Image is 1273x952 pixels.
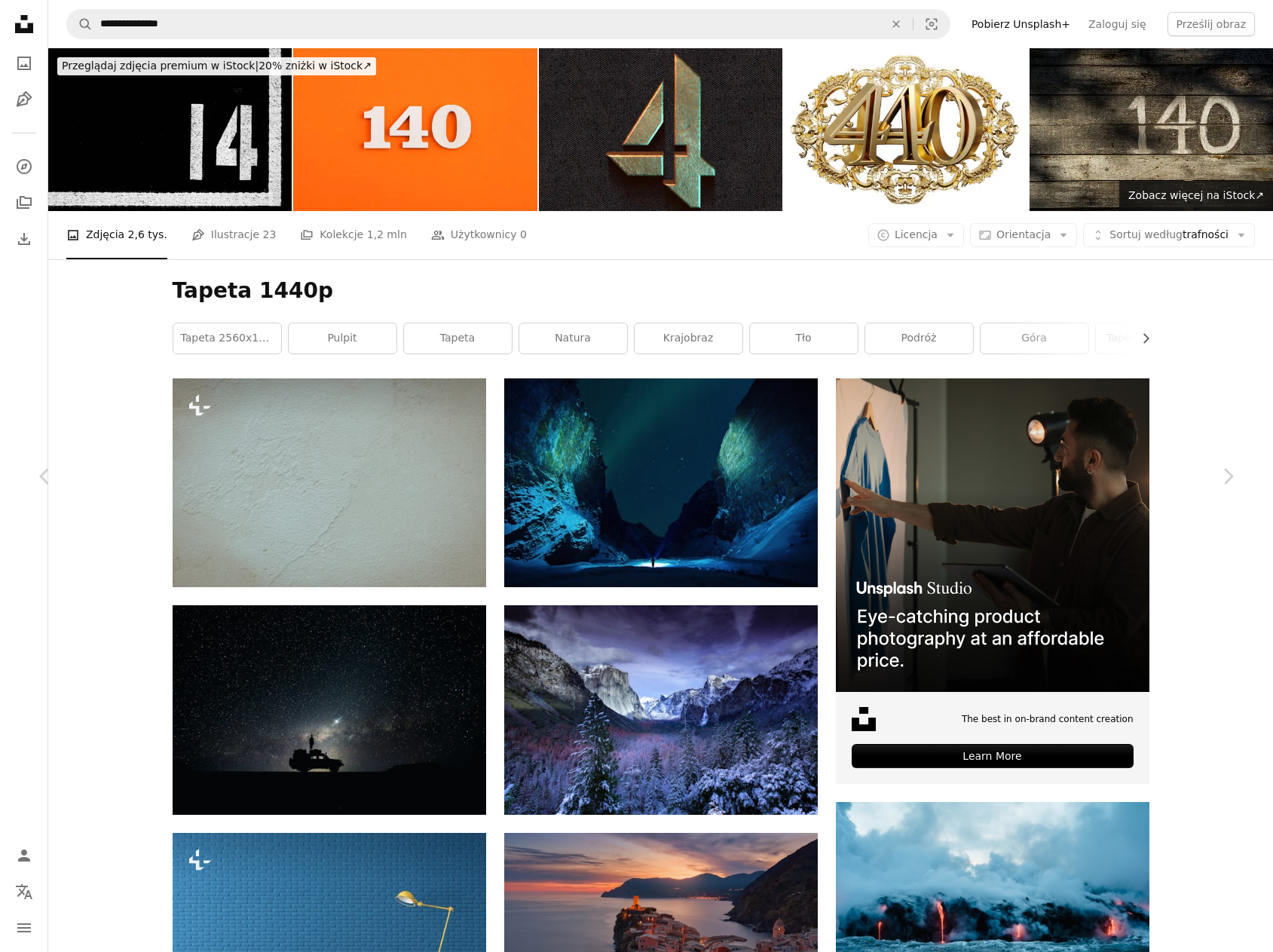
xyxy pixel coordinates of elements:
a: Pobierz historię [9,224,39,254]
img: Dyszany numer na asfalcie [48,48,292,211]
a: natura [519,323,627,354]
font: tapeta [440,332,475,344]
img: zdjęcie gór i drzew [504,605,818,814]
font: Użytkownicy [451,228,517,240]
img: file-1715714098234-25b8b4e9d8faimage [836,378,1149,692]
font: krajobraz [663,332,714,344]
img: złota liczba czterysta czterdzieści w centrum ozdobnej złotej ramki vintage, numer 440 [784,48,1027,211]
font: 0 [520,228,527,240]
a: sylwetka samochodu terenowego [173,703,486,716]
font: Zaloguj się [1088,18,1146,30]
a: Zaloguj się / Zarejestruj się [9,840,39,871]
a: Zdjęcia [9,48,39,78]
font: 23 [263,228,277,240]
a: Przeglądaj zdjęcia premium w iStock|20% zniżki w iStock↗ [48,48,385,84]
font: góra [1021,332,1047,344]
a: tapeta na pulpit [1096,323,1204,354]
a: Zaloguj się [1079,12,1155,36]
a: zdjęcie gór i drzew [504,703,818,716]
button: Licencja [868,223,964,247]
a: tapeta [404,323,512,354]
button: Szukaj w Unsplash [67,10,93,38]
font: Prześlij obraz [1177,18,1246,30]
font: tapeta na pulpit [1106,332,1192,344]
font: ↗ [1255,189,1264,201]
font: Orientacja [996,228,1051,240]
a: pulpit [289,323,396,354]
button: Jasne [880,10,913,38]
form: Znajdź materiały wizualne w całej witrynie [66,9,950,39]
a: Następny [1183,404,1273,549]
font: Przeglądaj zdjęcia premium w iStock [62,60,255,72]
font: podróż [901,332,937,344]
a: Ilustracje 23 [191,211,277,259]
a: góra [981,323,1088,354]
button: Przeszukiwanie wizualne [913,10,950,38]
button: Prześlij obraz [1167,12,1255,36]
button: Sortuj wedługtrafności [1083,223,1255,247]
button: Orientacja [970,223,1077,247]
a: The best in on-brand content creationLearn More [836,378,1149,785]
a: Kolekcje [9,188,39,218]
a: Widok z lotu ptaka na wioskę na górskim klifie podczas pomarańczowego zachodu słońca [504,930,818,944]
font: Zobacz więcej na iStock [1128,189,1255,201]
button: Język [9,877,39,907]
font: 20% zniżki w iStock [259,60,363,72]
button: przewiń listę w prawo [1132,323,1149,354]
font: Ilustracje [211,228,259,240]
a: krajobraz [635,323,742,354]
img: file-1631678316303-ed18b8b5cb9cimage [852,707,876,731]
font: pulpit [327,332,357,344]
font: Kolekcje [320,228,363,240]
img: sylwetka samochodu terenowego [173,605,486,815]
font: Licencja [895,228,938,240]
font: Pobierz Unsplash+ [972,18,1070,30]
img: Metaliczny alfabet 3D, cyfra cztery, ilustracja 3D, ciemne tło [539,48,782,211]
font: Sortuj według [1109,228,1183,240]
a: Tapeta 2560x1440 [173,323,281,354]
a: Kolekcje 1,2 mln [300,211,406,259]
font: 1,2 mln [367,228,407,240]
img: biała ściana z tynku z czarnym zegarem [173,378,486,587]
a: zorza polarna [504,476,818,489]
font: Tapeta 1440p [173,278,333,303]
a: Użytkownicy 0 [431,211,527,259]
a: podróż [865,323,973,354]
a: tło [750,323,858,354]
font: tło [795,332,811,344]
a: biała ściana z tynku z czarnym zegarem [173,476,486,489]
span: The best in on-brand content creation [962,713,1134,726]
a: lawa kapiąca do oceanu [836,898,1149,912]
font: | [255,60,259,72]
a: Zobacz więcej na iStock↗ [1119,181,1273,211]
font: natura [555,332,591,344]
a: Badać [9,152,39,182]
font: trafności [1183,228,1229,240]
a: Pobierz Unsplash+ [962,12,1079,36]
font: Tapeta 2560x1440 [181,332,279,344]
font: ↗ [363,60,372,72]
a: Ilustracje [9,84,39,115]
img: zorza polarna [504,378,818,588]
img: Numer 140 – Na pomarańczowym tle z gumy piankowej [293,48,537,211]
div: Learn More [852,744,1134,768]
img: Numer 140 [1030,48,1273,211]
button: Menu [9,913,39,943]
